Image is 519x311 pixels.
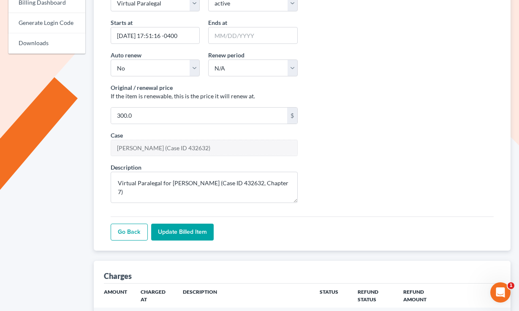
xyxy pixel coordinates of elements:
[208,51,245,59] label: Renew period
[208,18,227,27] label: Ends at
[397,284,446,308] th: Refund Amount
[111,27,200,44] input: MM/DD/YYYY
[490,282,511,303] iframe: Intercom live chat
[151,224,214,241] input: Update Billed item
[111,18,133,27] label: Starts at
[111,51,141,59] label: Auto renew
[313,284,351,308] th: Status
[287,108,297,124] div: $
[94,284,134,308] th: Amount
[111,224,148,241] a: Go Back
[351,284,397,308] th: Refund Status
[111,172,298,203] textarea: Virtual Paralegal for [PERSON_NAME] (Case ID 432632, Chapter 7)
[8,33,85,54] a: Downloads
[134,284,177,308] th: Charged At
[111,108,288,124] input: 10.00
[111,83,173,92] label: Original / renewal price
[104,271,132,281] div: Charges
[111,92,298,100] p: If the item is renewable, this is the price it will renew at.
[111,131,123,140] label: Case
[508,282,514,289] span: 1
[208,27,298,44] input: MM/DD/YYYY
[8,13,85,33] a: Generate Login Code
[176,284,313,308] th: Description
[111,163,141,172] label: Description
